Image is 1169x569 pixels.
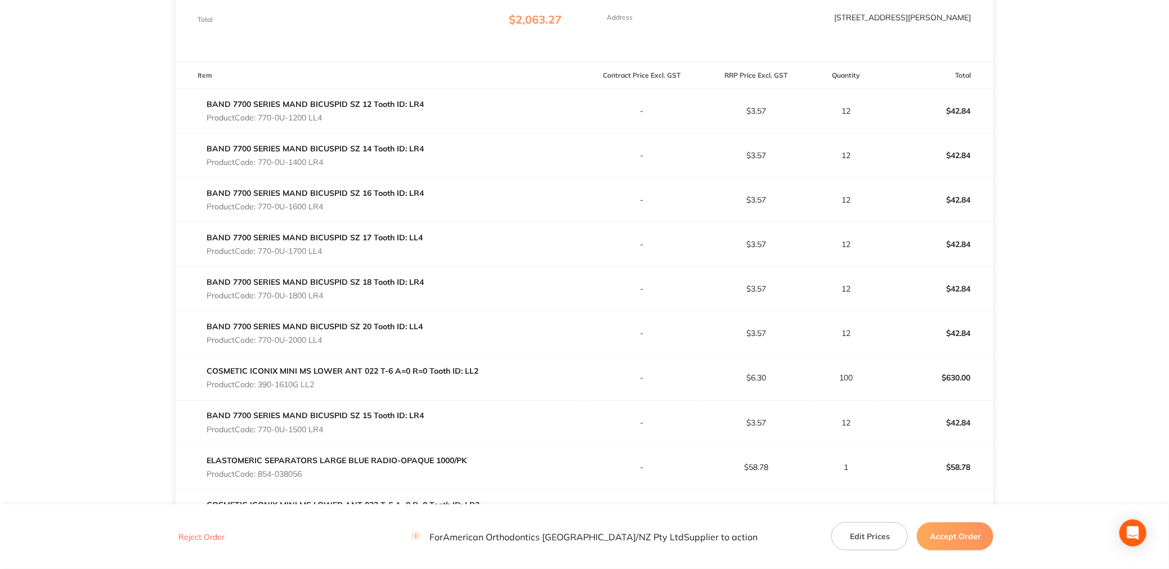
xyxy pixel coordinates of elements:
p: 12 [814,151,879,160]
p: Product Code: 770-0U-1700 LL4 [207,247,423,256]
p: 12 [814,195,879,204]
button: Accept Order [917,522,993,550]
p: $630.00 [880,364,993,391]
p: $3.57 [700,240,813,249]
a: BAND 7700 SERIES MAND BICUSPID SZ 15 Tooth ID: LR4 [207,410,424,420]
p: [STREET_ADDRESS][PERSON_NAME] [834,13,971,22]
p: Product Code: 854-038056 [207,469,467,478]
a: COSMETIC ICONIX MINI MS LOWER ANT 022 T-6 A=0 R=0 Tooth ID: LL2 [207,366,479,376]
p: $6.30 [700,373,813,382]
a: COSMETIC ICONIX MINI MS LOWER ANT 022 T-6 A=0 R=0 Tooth ID: LR2 [207,500,480,510]
p: Total [198,16,213,24]
p: $58.78 [700,463,813,472]
p: - [585,106,698,115]
p: $42.84 [880,142,993,169]
p: $3.57 [700,106,813,115]
div: Open Intercom Messenger [1119,519,1146,546]
p: $42.84 [880,97,993,124]
p: - [585,329,698,338]
p: Product Code: 770-0U-1500 LR4 [207,425,424,434]
p: - [585,463,698,472]
p: 12 [814,106,879,115]
p: - [585,418,698,427]
p: Product Code: 770-0U-1200 LL4 [207,113,424,122]
p: Product Code: 770-0U-1400 LR4 [207,158,424,167]
p: $42.84 [880,409,993,436]
th: Contract Price Excl. GST [584,62,699,89]
a: BAND 7700 SERIES MAND BICUSPID SZ 14 Tooth ID: LR4 [207,144,424,154]
p: 12 [814,240,879,249]
th: Item [176,62,585,89]
span: $2,063.27 [509,12,562,26]
p: $42.84 [880,320,993,347]
a: BAND 7700 SERIES MAND BICUSPID SZ 17 Tooth ID: LL4 [207,232,423,243]
p: - [585,240,698,249]
button: Edit Prices [831,522,908,550]
p: $42.84 [880,186,993,213]
p: $3.57 [700,284,813,293]
p: 12 [814,418,879,427]
a: BAND 7700 SERIES MAND BICUSPID SZ 16 Tooth ID: LR4 [207,188,424,198]
p: $3.57 [700,195,813,204]
p: $3.57 [700,151,813,160]
p: Product Code: 390-1610G LL2 [207,380,479,389]
p: Product Code: 770-0U-2000 LL4 [207,335,423,344]
p: 100 [814,373,879,382]
a: BAND 7700 SERIES MAND BICUSPID SZ 18 Tooth ID: LR4 [207,277,424,287]
th: Quantity [814,62,879,89]
th: Total [879,62,994,89]
a: BAND 7700 SERIES MAND BICUSPID SZ 12 Tooth ID: LR4 [207,99,424,109]
p: - [585,284,698,293]
p: Address [607,14,633,21]
p: For American Orthodontics [GEOGRAPHIC_DATA]/NZ Pty Ltd Supplier to action [411,531,758,542]
a: BAND 7700 SERIES MAND BICUSPID SZ 20 Tooth ID: LL4 [207,321,423,331]
p: 12 [814,329,879,338]
a: ELASTOMERIC SEPARATORS LARGE BLUE RADIO-OPAQUE 1000/PK [207,455,467,465]
p: $3.57 [700,418,813,427]
p: - [585,373,698,382]
p: 12 [814,284,879,293]
p: $630.00 [880,498,993,525]
p: $58.78 [880,454,993,481]
th: RRP Price Excl. GST [699,62,814,89]
button: Reject Order [176,532,229,542]
p: Product Code: 770-0U-1800 LR4 [207,291,424,300]
p: $42.84 [880,231,993,258]
p: - [585,151,698,160]
p: - [585,195,698,204]
p: 1 [814,463,879,472]
p: $3.57 [700,329,813,338]
p: $42.84 [880,275,993,302]
p: Product Code: 770-0U-1600 LR4 [207,202,424,211]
